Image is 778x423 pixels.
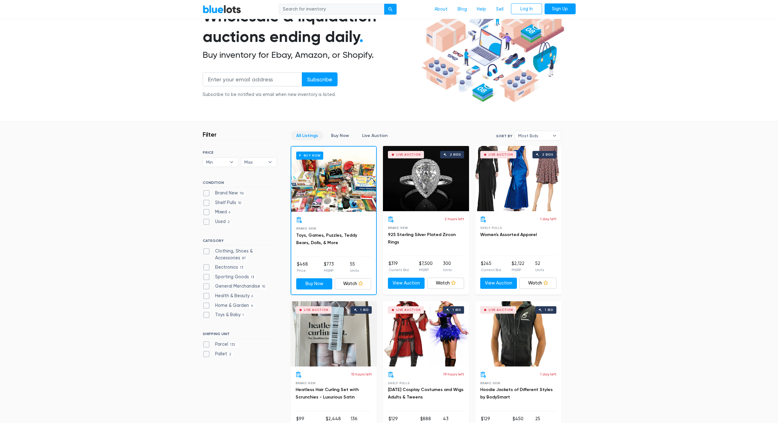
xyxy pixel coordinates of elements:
li: $319 [389,260,409,273]
span: 13 [249,275,256,280]
span: Min [206,157,227,167]
p: Current Bid [389,267,409,273]
p: MSRP [324,268,334,273]
a: Watch [335,278,371,289]
li: $468 [297,261,308,273]
label: Clothing, Shoes & Accessories [203,248,277,261]
li: $7,500 [419,260,433,273]
input: Subscribe [302,72,338,86]
span: 10 [260,284,267,289]
label: Electronics [203,264,245,271]
a: Buy Now [296,278,333,289]
a: Live Auction 1 bid [291,301,377,366]
a: View Auction [388,278,425,289]
b: ▾ [548,131,561,140]
p: Units [535,267,544,273]
li: $2,122 [512,260,524,273]
label: Mixed [203,209,232,216]
a: Help [472,3,491,15]
h3: Filter [203,131,217,138]
p: 19 hours left [443,371,464,377]
h6: Buy Now [296,152,323,159]
h2: Buy inventory for Ebay, Amazon, or Shopify. [203,50,419,60]
div: 1 bid [453,308,461,312]
h1: Wholesale & liquidation auctions ending daily [203,6,419,47]
span: Most Bids [518,131,549,140]
h6: SHIPPING UNIT [203,332,277,339]
a: Live Auction 1 bid [383,301,469,366]
li: 300 [443,260,452,273]
span: Max [244,157,265,167]
h6: PRICE [203,150,277,155]
a: Buy Now [326,131,354,140]
span: 13 [238,265,245,270]
span: . [359,27,363,46]
b: ▾ [264,157,277,167]
a: Live Auction 2 bids [475,146,561,211]
span: Brand New [480,381,500,385]
label: Toys & Baby [203,312,246,318]
div: Live Auction [304,308,329,312]
label: Brand New [203,190,246,197]
li: $773 [324,261,334,273]
span: Brand New [296,381,316,385]
a: Sell [491,3,509,15]
span: 1 [241,313,246,318]
div: 1 bid [545,308,553,312]
a: Sign Up [545,3,576,15]
label: Parcel [203,341,237,348]
span: Brand New [296,227,316,230]
a: Toys, Games, Puzzles, Teddy Bears, Dolls, & More [296,233,357,245]
p: Current Bid [481,267,501,273]
h6: CATEGORY [203,239,277,245]
p: Units [350,268,359,273]
span: 6 [227,210,232,215]
span: 4 [249,303,255,308]
label: General Merchandise [203,283,267,290]
span: Shelf Pulls [480,226,502,230]
a: Watch [427,278,464,289]
li: 55 [350,261,359,273]
h6: CONDITION [203,180,277,187]
p: 15 hours left [351,371,372,377]
span: 87 [240,256,248,261]
div: Subscribe to be notified via email when new inventory is listed. [203,91,338,98]
p: 2 hours left [444,216,464,222]
span: 6 [250,294,255,299]
a: 925 Sterling Silver Plated Zircon Rings [388,232,456,245]
a: Live Auction 1 bid [475,301,561,366]
span: 116 [238,191,246,196]
a: BlueLots [203,5,241,14]
a: Hoodie Jackets of Different Styles by BodySmart [480,387,553,400]
a: Buy Now [291,147,376,212]
p: MSRP [419,267,433,273]
a: Log In [511,3,542,15]
a: Watch [519,278,556,289]
span: Brand New [388,226,408,230]
input: Search for inventory [279,4,384,15]
li: $245 [481,260,501,273]
li: 52 [535,260,544,273]
div: Live Auction [396,153,421,156]
p: 1 day left [540,216,556,222]
label: Sporting Goods [203,274,256,280]
label: Sort By [496,133,512,139]
a: Women's Assorted Apparel [480,232,537,237]
b: ▾ [225,157,238,167]
span: 10 [236,201,243,206]
p: Units [443,267,452,273]
a: All Listings [291,131,323,140]
a: Blog [453,3,472,15]
span: 2 [226,220,232,225]
p: Price [297,268,308,273]
label: Pallet [203,351,233,357]
label: Used [203,218,232,225]
div: Live Auction [396,308,421,312]
div: Live Auction [489,153,513,156]
label: Home & Garden [203,302,255,309]
div: Live Auction [489,308,513,312]
label: Health & Beauty [203,293,255,299]
a: [DATE] Cosplay Costumes and Wigs Adults & Tweens [388,387,463,400]
span: 132 [228,343,237,348]
div: 1 bid [360,308,369,312]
